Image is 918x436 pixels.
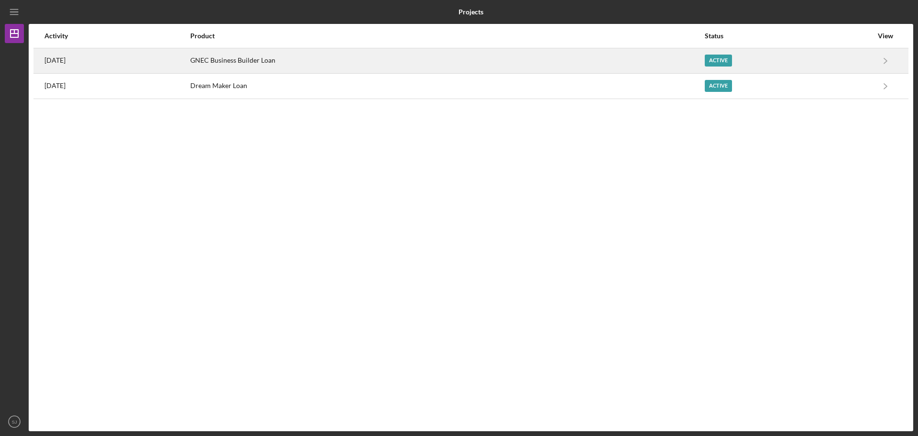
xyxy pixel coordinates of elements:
[459,8,483,16] b: Projects
[705,32,873,40] div: Status
[11,419,17,425] text: SJ
[705,55,732,67] div: Active
[705,80,732,92] div: Active
[5,412,24,431] button: SJ
[44,82,66,89] time: 2025-10-09 03:25
[874,32,897,40] div: View
[44,56,66,64] time: 2025-10-09 03:26
[44,32,189,40] div: Activity
[190,74,704,98] div: Dream Maker Loan
[190,49,704,73] div: GNEC Business Builder Loan
[190,32,704,40] div: Product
